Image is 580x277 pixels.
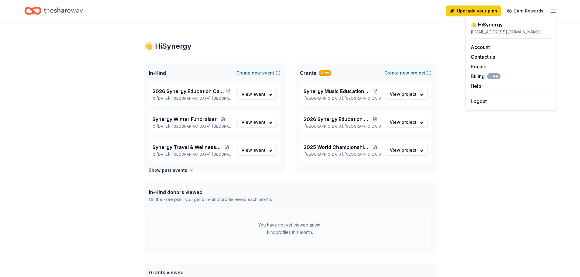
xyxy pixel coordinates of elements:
a: Upgrade your plan [446,5,501,16]
span: View [241,91,265,98]
span: event [253,147,265,153]
span: project [402,147,417,153]
span: View [390,119,417,126]
button: Help [471,82,481,90]
h4: Show past events [149,167,187,174]
div: 👋 Hi Synergy [144,41,436,51]
span: Billing [471,73,501,80]
button: Show past events [149,167,194,174]
span: [GEOGRAPHIC_DATA], [GEOGRAPHIC_DATA] [172,96,232,101]
span: Synergy Winter Fundraiser [153,116,217,123]
span: 2025 World Championships [304,144,369,151]
span: project [402,92,417,97]
p: [GEOGRAPHIC_DATA], [GEOGRAPHIC_DATA] [304,96,381,101]
span: Synergy Travel & Wellness Pack [153,144,222,151]
button: Createnewproject [385,69,431,77]
a: View project [386,89,428,100]
button: Createnewevent [236,69,280,77]
a: Account [471,44,490,50]
a: View event [237,145,277,156]
button: Contact us [471,53,495,61]
span: 2026 Synergy Education Camp and Showcase [153,88,225,95]
p: [GEOGRAPHIC_DATA], [GEOGRAPHIC_DATA] [304,152,381,157]
a: View project [386,145,428,156]
p: [DATE] • [153,152,233,157]
button: BillingFree [471,73,501,80]
span: 2026 Synergy Education Clinic [304,116,370,123]
div: 👋 Hi Synergy [471,21,552,28]
div: New [319,70,331,76]
span: event [253,119,265,125]
div: You have not yet viewed any in-kind profiles this month. [252,221,328,236]
a: Pricing [471,64,487,70]
span: [GEOGRAPHIC_DATA], [GEOGRAPHIC_DATA] [172,152,232,157]
span: View [241,147,265,154]
span: Free [487,73,501,79]
p: [GEOGRAPHIC_DATA], [GEOGRAPHIC_DATA] [304,124,381,129]
a: Home [24,4,83,18]
span: Synergy Music Education for All [304,88,370,95]
span: [GEOGRAPHIC_DATA], [GEOGRAPHIC_DATA] [172,124,232,129]
span: Grants [300,69,316,77]
div: [EMAIL_ADDRESS][DOMAIN_NAME] [471,28,552,36]
span: View [241,119,265,126]
div: Grants viewed [149,269,269,276]
span: project [402,119,417,125]
button: Logout [471,98,487,105]
span: View [390,147,417,154]
span: View [390,91,417,98]
div: On the Free plan, you get 5 in-kind profile views each month. [149,196,272,203]
a: View project [386,117,428,128]
a: View event [237,117,277,128]
a: View event [237,89,277,100]
p: [DATE] • [153,124,233,129]
span: event [253,92,265,97]
a: Earn Rewards [503,5,547,16]
div: In-Kind donors viewed [149,189,272,196]
p: [DATE] • [153,96,233,101]
span: new [400,69,409,77]
span: new [252,69,261,77]
span: In-Kind [149,69,166,77]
